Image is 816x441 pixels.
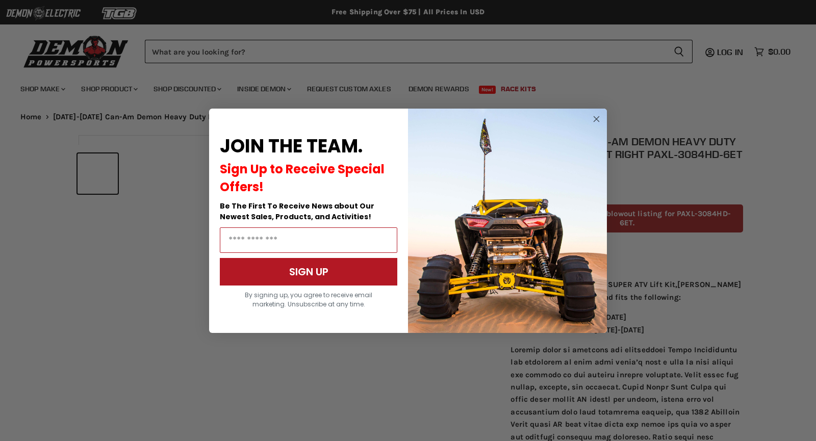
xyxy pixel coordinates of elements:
span: Be The First To Receive News about Our Newest Sales, Products, and Activities! [220,201,374,222]
img: a9095488-b6e7-41ba-879d-588abfab540b.jpeg [408,109,607,333]
button: SIGN UP [220,258,397,286]
span: JOIN THE TEAM. [220,133,363,159]
span: By signing up, you agree to receive email marketing. Unsubscribe at any time. [245,291,372,308]
input: Email Address [220,227,397,253]
span: Sign Up to Receive Special Offers! [220,161,385,195]
button: Close dialog [590,113,603,125]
